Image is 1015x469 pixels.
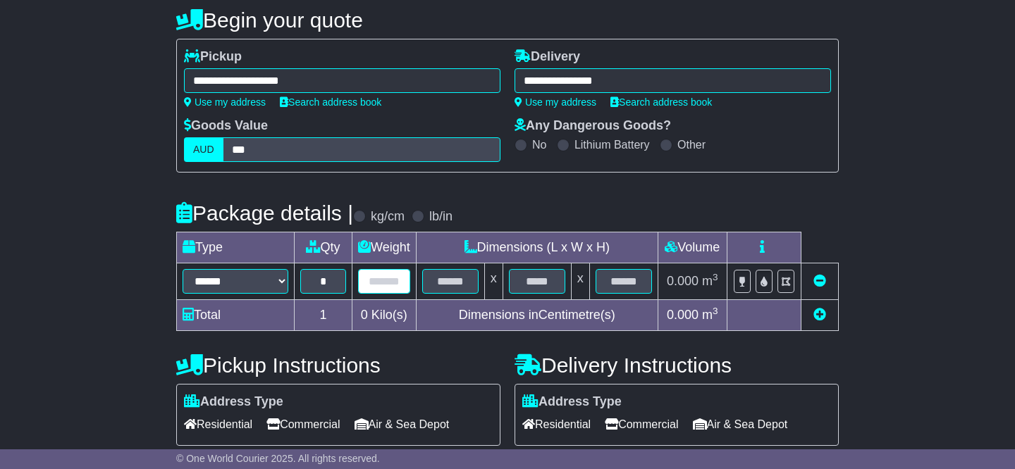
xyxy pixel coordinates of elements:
a: Search address book [280,96,381,108]
a: Use my address [515,96,596,108]
td: Qty [295,232,352,263]
td: Dimensions in Centimetre(s) [416,300,658,331]
a: Remove this item [813,274,826,288]
span: 0.000 [667,274,699,288]
label: kg/cm [371,209,405,225]
label: Lithium Battery [574,138,650,151]
h4: Package details | [176,201,353,225]
label: Goods Value [184,118,268,134]
h4: Begin your quote [176,8,839,32]
span: Commercial [605,413,678,435]
td: 1 [295,300,352,331]
span: © One World Courier 2025. All rights reserved. [176,453,380,464]
td: Total [177,300,295,331]
h4: Pickup Instructions [176,354,500,377]
span: 0.000 [667,308,699,322]
label: lb/in [429,209,453,225]
label: Other [677,138,706,151]
td: x [571,263,589,300]
label: Address Type [522,394,622,410]
span: m [702,308,718,322]
a: Use my address [184,96,266,108]
td: Kilo(s) [352,300,417,331]
td: Weight [352,232,417,263]
span: Residential [522,413,591,435]
sup: 3 [713,272,718,282]
span: Air & Sea Depot [693,413,788,435]
h4: Delivery Instructions [515,354,839,377]
label: Address Type [184,394,283,410]
td: Type [177,232,295,263]
td: x [484,263,503,300]
a: Add new item [813,308,826,322]
span: Commercial [266,413,340,435]
label: Delivery [515,49,580,65]
sup: 3 [713,306,718,316]
label: No [532,138,546,151]
a: Search address book [610,96,712,108]
td: Dimensions (L x W x H) [416,232,658,263]
span: 0 [361,308,368,322]
label: Any Dangerous Goods? [515,118,671,134]
span: m [702,274,718,288]
label: Pickup [184,49,242,65]
td: Volume [658,232,727,263]
span: Residential [184,413,252,435]
label: AUD [184,137,223,162]
span: Air & Sea Depot [355,413,450,435]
